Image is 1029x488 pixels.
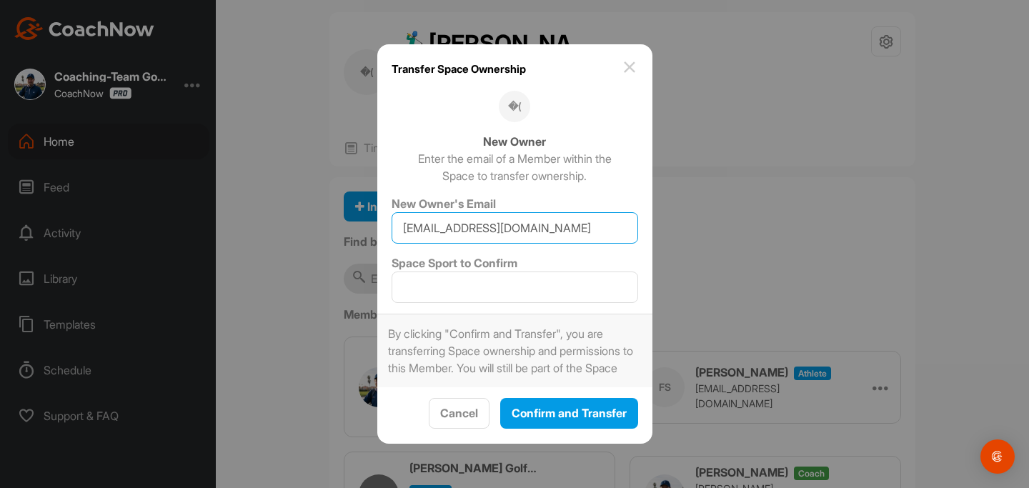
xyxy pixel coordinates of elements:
[621,59,638,76] img: close
[392,196,496,211] label: New Owner's Email
[392,59,526,79] h1: Transfer Space Ownership
[392,133,638,150] b: New Owner
[512,406,627,420] span: Confirm and Transfer
[500,398,638,429] button: Confirm and Transfer
[377,314,652,387] section: By clicking "Confirm and Transfer", you are transferring Space ownership and permissions to this ...
[392,256,517,270] label: Space Sport to Confirm
[499,91,530,122] div: �(
[402,150,627,184] p: Enter the email of a Member within the Space to transfer ownership.
[429,398,489,429] button: Cancel
[980,439,1015,474] div: Open Intercom Messenger
[440,406,478,420] span: Cancel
